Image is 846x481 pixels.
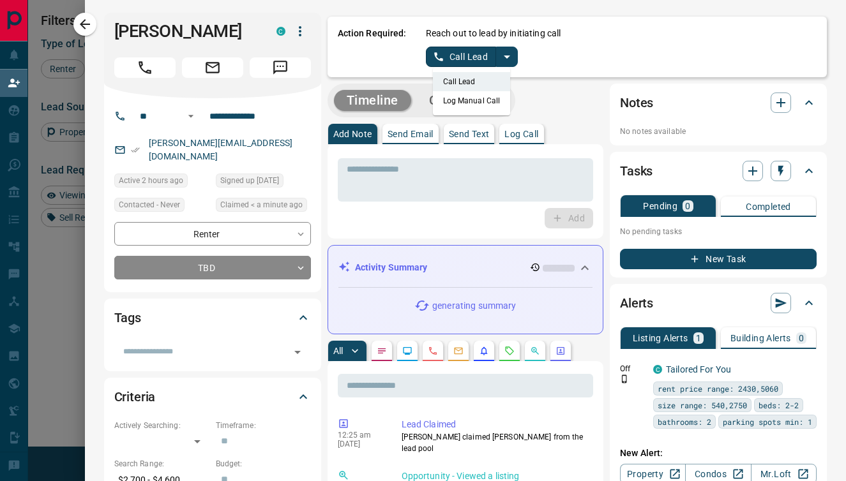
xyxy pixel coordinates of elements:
[338,440,382,448] p: [DATE]
[620,288,817,318] div: Alerts
[216,198,311,216] div: Wed Aug 13 2025
[182,57,243,78] span: Email
[131,145,140,154] svg: Email Verified
[289,343,306,361] button: Open
[250,57,311,78] span: Message
[620,93,653,113] h2: Notes
[334,90,412,111] button: Timeline
[555,346,566,356] svg: Agent Actions
[416,90,509,111] button: Campaigns
[183,108,199,124] button: Open
[114,302,311,333] div: Tags
[428,346,438,356] svg: Calls
[216,458,311,470] p: Budget:
[633,334,688,343] p: Listing Alerts
[114,174,209,191] div: Tue Aug 12 2025
[402,431,589,454] p: [PERSON_NAME] claimed [PERSON_NAME] from the lead pool
[333,129,372,138] p: Add Note
[620,293,653,313] h2: Alerts
[453,346,464,356] svg: Emails
[355,261,428,274] p: Activity Summary
[620,87,817,118] div: Notes
[666,364,731,374] a: Tailored For You
[426,47,497,67] button: Call Lead
[432,299,516,313] p: generating summary
[504,129,538,138] p: Log Call
[620,363,646,374] p: Off
[338,256,593,279] div: Activity Summary
[685,202,690,211] p: 0
[620,156,817,186] div: Tasks
[114,256,311,279] div: TBD
[643,202,677,211] p: Pending
[114,222,311,246] div: Renter
[114,381,311,412] div: Criteria
[377,346,387,356] svg: Notes
[216,420,311,431] p: Timeframe:
[114,57,176,78] span: Call
[620,161,653,181] h2: Tasks
[338,431,382,440] p: 12:25 am
[333,346,344,355] p: All
[620,222,817,241] p: No pending tasks
[433,91,511,110] li: Log Manual Call
[276,27,285,36] div: condos.ca
[620,447,817,460] p: New Alert:
[504,346,515,356] svg: Requests
[799,334,804,343] p: 0
[402,418,589,431] p: Lead Claimed
[114,458,209,470] p: Search Range:
[216,174,311,191] div: Sat Aug 09 2025
[658,415,711,428] span: bathrooms: 2
[220,198,303,211] span: Claimed < a minute ago
[149,138,293,161] a: [PERSON_NAME][EMAIL_ADDRESS][DOMAIN_NAME]
[696,334,701,343] p: 1
[620,126,817,137] p: No notes available
[114,307,141,328] h2: Tags
[449,129,490,138] p: Send Text
[114,387,156,407] h2: Criteria
[388,129,434,138] p: Send Email
[402,346,412,356] svg: Lead Browsing Activity
[479,346,489,356] svg: Listing Alerts
[426,27,561,40] p: Reach out to lead by initiating call
[114,21,257,41] h1: [PERSON_NAME]
[530,346,540,356] svg: Opportunities
[746,202,791,211] p: Completed
[426,47,518,67] div: split button
[730,334,791,343] p: Building Alerts
[119,198,180,211] span: Contacted - Never
[620,249,817,269] button: New Task
[653,365,662,374] div: condos.ca
[114,420,209,431] p: Actively Searching:
[338,27,407,67] p: Action Required:
[658,399,747,411] span: size range: 540,2750
[620,374,629,383] svg: Push Notification Only
[658,382,778,395] span: rent price range: 2430,5060
[220,174,279,187] span: Signed up [DATE]
[759,399,799,411] span: beds: 2-2
[433,72,511,91] li: Call Lead
[119,174,183,187] span: Active 2 hours ago
[723,415,812,428] span: parking spots min: 1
